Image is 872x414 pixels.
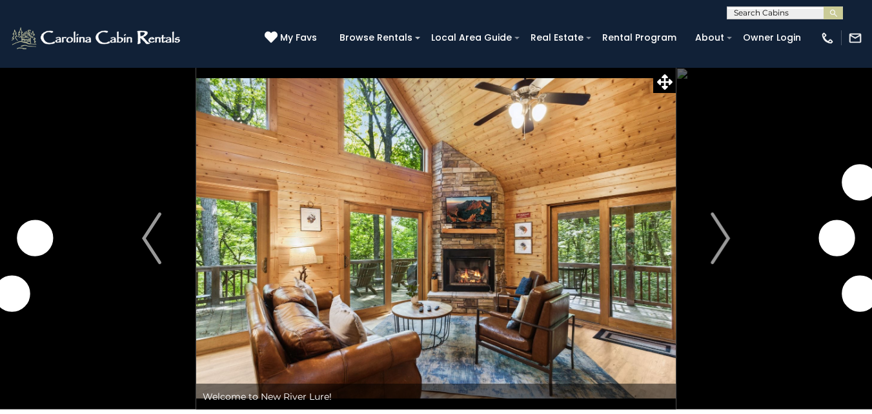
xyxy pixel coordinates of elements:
img: phone-regular-white.png [820,31,835,45]
img: arrow [711,212,730,264]
a: My Favs [265,31,320,45]
a: Local Area Guide [425,28,518,48]
button: Next [676,67,765,409]
a: Real Estate [524,28,590,48]
img: mail-regular-white.png [848,31,862,45]
a: Owner Login [736,28,807,48]
button: Previous [107,67,196,409]
a: Browse Rentals [333,28,419,48]
div: Welcome to New River Lure! [196,384,676,409]
a: About [689,28,731,48]
img: arrow [142,212,161,264]
span: My Favs [280,31,317,45]
img: White-1-2.png [10,25,184,51]
a: Rental Program [596,28,683,48]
